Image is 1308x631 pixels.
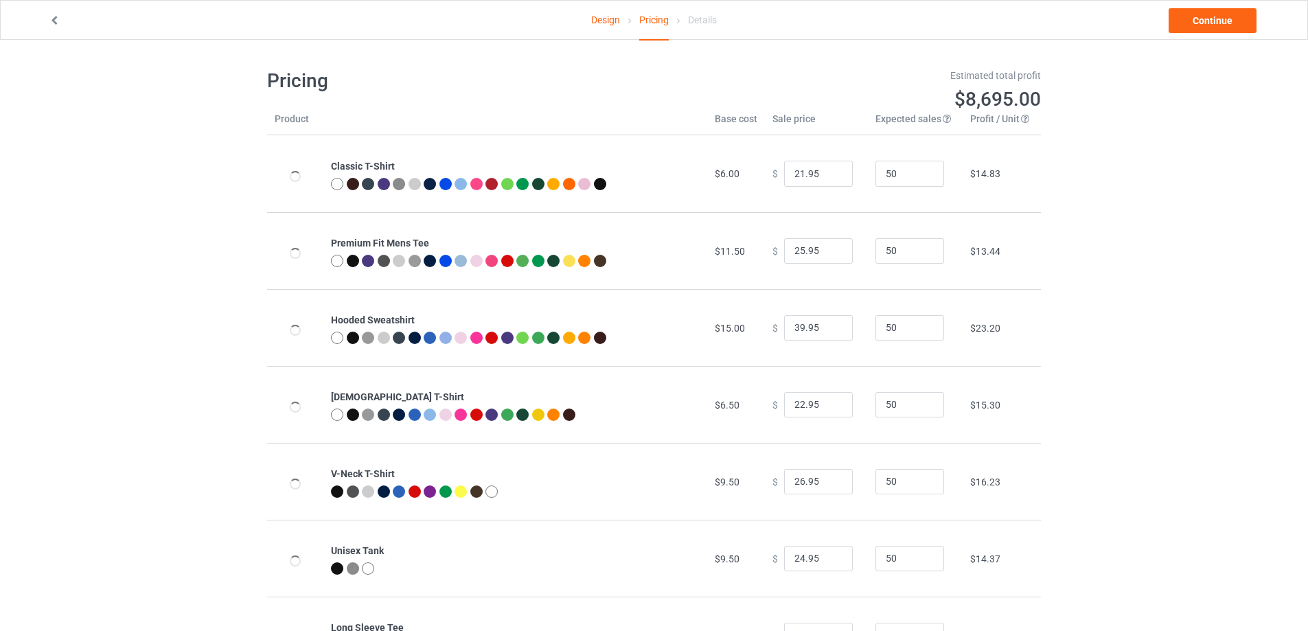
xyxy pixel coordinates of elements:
b: [DEMOGRAPHIC_DATA] T-Shirt [331,391,464,402]
b: Classic T-Shirt [331,161,395,172]
span: $11.50 [715,246,745,257]
th: Product [267,112,323,135]
span: $9.50 [715,553,739,564]
h1: Pricing [267,69,645,93]
span: $15.30 [970,400,1000,411]
div: Pricing [639,1,669,41]
span: $ [772,476,778,487]
span: $8,695.00 [954,88,1041,111]
b: V-Neck T-Shirt [331,468,395,479]
span: $6.50 [715,400,739,411]
span: $14.83 [970,168,1000,179]
span: $ [772,553,778,564]
b: Hooded Sweatshirt [331,314,415,325]
span: $16.23 [970,477,1000,487]
span: $9.50 [715,477,739,487]
span: $13.44 [970,246,1000,257]
span: $ [772,245,778,256]
a: Design [591,1,620,39]
div: Estimated total profit [664,69,1042,82]
img: heather_texture.png [347,562,359,575]
span: $14.37 [970,553,1000,564]
th: Profit / Unit [963,112,1041,135]
img: heather_texture.png [409,255,421,267]
img: heather_texture.png [393,178,405,190]
span: $ [772,168,778,179]
span: $ [772,399,778,410]
a: Continue [1169,8,1257,33]
span: $ [772,322,778,333]
span: $15.00 [715,323,745,334]
b: Unisex Tank [331,545,384,556]
span: $23.20 [970,323,1000,334]
th: Expected sales [868,112,963,135]
th: Base cost [707,112,765,135]
div: Details [688,1,717,39]
th: Sale price [765,112,868,135]
b: Premium Fit Mens Tee [331,238,429,249]
span: $6.00 [715,168,739,179]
